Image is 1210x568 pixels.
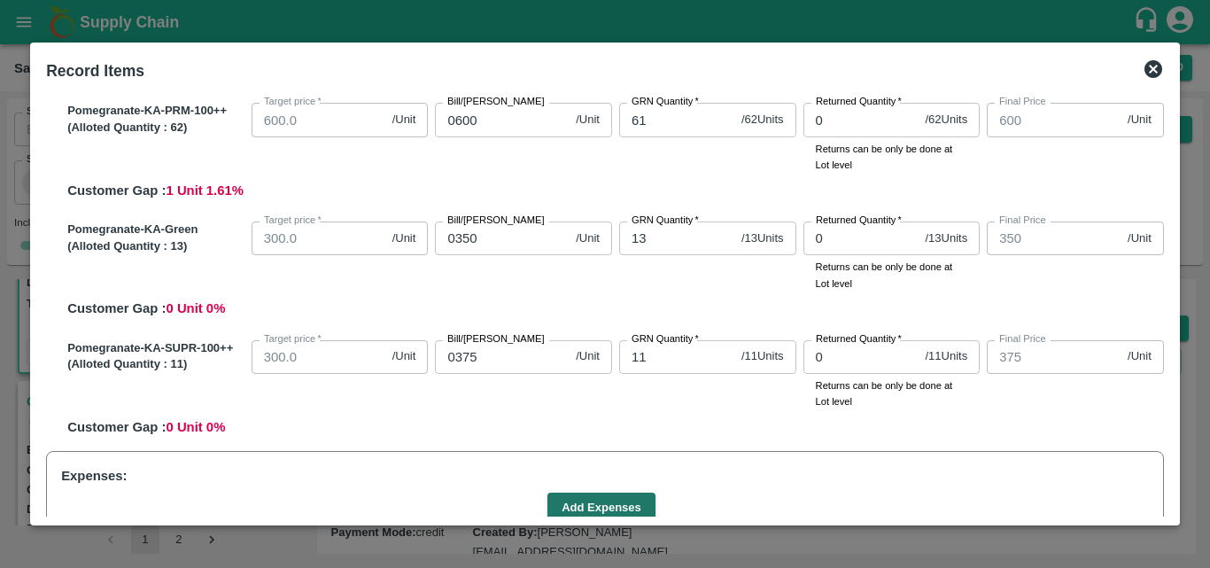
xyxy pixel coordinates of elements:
label: Target price [264,95,322,109]
span: 0 Unit 0 % [167,301,226,315]
input: Final Price [987,340,1121,374]
span: / 62 Units [741,112,784,128]
span: /Unit [1128,348,1152,365]
span: 0 Unit 0 % [167,420,226,434]
span: /Unit [392,112,416,128]
span: / 13 Units [741,230,784,247]
p: (Alloted Quantity : 13 ) [67,238,244,255]
label: Final Price [999,95,1046,109]
span: Expenses: [61,469,127,483]
span: /Unit [392,230,416,247]
input: 0.0 [252,222,385,255]
span: /Unit [1128,112,1152,128]
label: Returned Quantity [816,214,902,228]
span: / 11 Units [741,348,784,365]
label: Final Price [999,332,1046,346]
p: Returns can be only be done at Lot level [816,141,968,174]
input: Final Price [987,222,1121,255]
span: /Unit [1128,230,1152,247]
span: / 62 Units [925,112,967,128]
label: Target price [264,214,322,228]
p: (Alloted Quantity : 11 ) [67,356,244,373]
p: Returns can be only be done at Lot level [816,259,968,292]
input: 0.0 [252,340,385,374]
p: Pomegranate-KA-SUPR-100++ [67,340,244,357]
label: Final Price [999,214,1046,228]
label: Bill/[PERSON_NAME] [447,95,545,109]
p: Returns can be only be done at Lot level [816,377,968,410]
label: Bill/[PERSON_NAME] [447,214,545,228]
input: 0 [803,222,919,255]
span: Customer Gap : [67,420,166,434]
input: 0 [803,340,919,374]
span: /Unit [392,348,416,365]
input: 0.0 [252,103,385,136]
b: Record Items [46,62,144,80]
span: /Unit [576,348,600,365]
span: /Unit [576,230,600,247]
span: Customer Gap : [67,301,166,315]
label: Returned Quantity [816,332,902,346]
p: Pomegranate-KA-Green [67,222,244,238]
button: Add Expenses [547,493,655,524]
span: / 11 Units [925,348,967,365]
label: Returned Quantity [816,95,902,109]
label: GRN Quantity [632,214,699,228]
label: Bill/[PERSON_NAME] [447,332,545,346]
label: GRN Quantity [632,332,699,346]
input: 0 [803,103,919,136]
label: GRN Quantity [632,95,699,109]
p: (Alloted Quantity : 62 ) [67,120,244,136]
span: 1 Unit 1.61 % [167,183,244,198]
p: Pomegranate-KA-PRM-100++ [67,103,244,120]
span: / 13 Units [925,230,967,247]
input: Final Price [987,103,1121,136]
span: /Unit [576,112,600,128]
label: Target price [264,332,322,346]
span: Customer Gap : [67,183,166,198]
